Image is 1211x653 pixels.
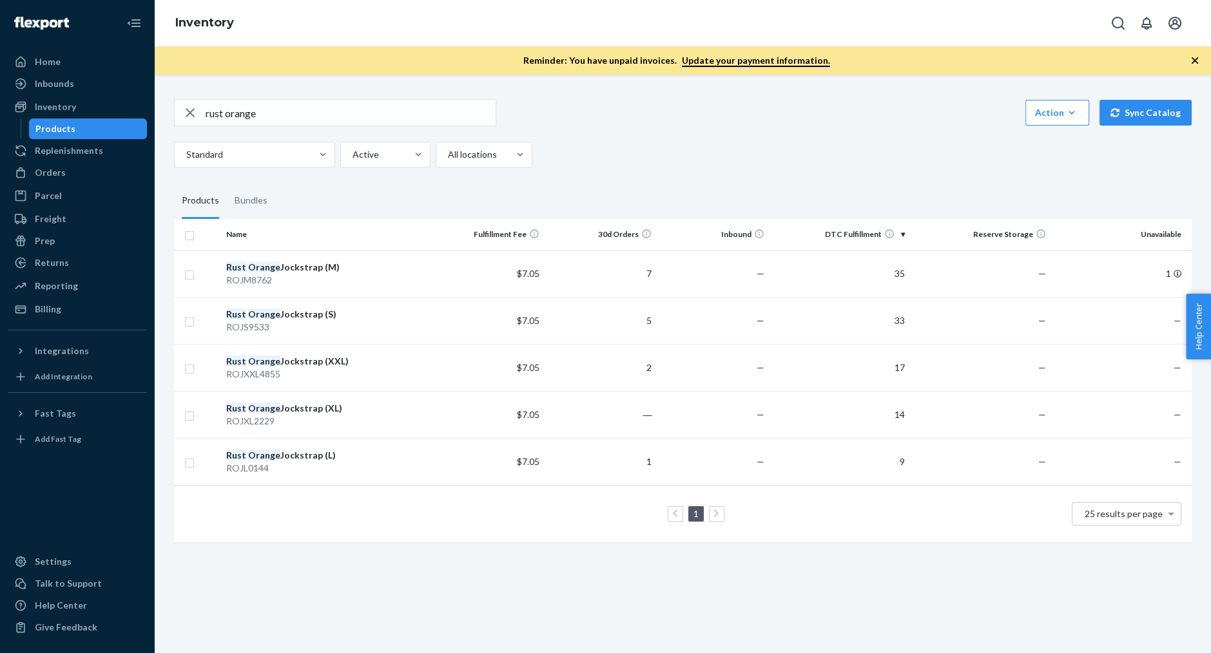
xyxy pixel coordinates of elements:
th: Inbound [657,219,770,250]
div: ROJXL2229 [226,415,427,428]
input: All locations [447,148,448,161]
span: $7.05 [517,456,539,467]
a: Add Fast Tag [8,429,147,450]
p: Reminder: You have unpaid invoices. [523,54,830,67]
em: Rust [226,402,246,413]
span: $7.05 [517,362,539,373]
a: Replenishments [8,140,147,161]
div: Billing [35,303,61,316]
div: Give Feedback [35,621,97,634]
button: Sync Catalog [1100,100,1192,126]
span: — [1038,456,1046,467]
em: Orange [248,261,280,272]
em: Rust [226,261,246,272]
div: Jockstrap (XL) [226,402,427,415]
div: Parcel [35,189,62,202]
button: Action [1025,100,1089,126]
th: Fulfillment Fee [432,219,545,250]
div: Home [35,55,61,68]
div: Add Fast Tag [35,433,81,444]
a: Inbounds [8,73,147,94]
td: ― [545,391,657,438]
span: — [757,456,764,467]
span: — [1038,315,1046,326]
a: Update your payment information. [682,55,830,67]
span: — [757,268,764,279]
a: Reporting [8,276,147,296]
span: — [1174,362,1181,373]
td: 2 [545,344,657,391]
a: Page 1 is your current page [691,508,701,519]
a: Settings [8,551,147,572]
div: Bundles [235,183,267,219]
span: 25 results per page [1085,508,1163,519]
span: — [757,315,764,326]
img: Flexport logo [14,17,69,30]
input: Search inventory by name or sku [206,100,496,126]
span: — [1174,315,1181,326]
span: — [1174,409,1181,420]
th: Reserve Storage [910,219,1051,250]
button: Give Feedback [8,617,147,638]
div: Integrations [35,345,89,357]
a: Inventory [175,15,234,30]
span: — [1174,456,1181,467]
td: 5 [545,297,657,344]
button: Integrations [8,341,147,361]
em: Rust [226,308,246,319]
span: $7.05 [517,315,539,326]
td: 1 [1051,250,1192,297]
div: Help Center [35,599,87,612]
span: — [1038,268,1046,279]
div: Orders [35,166,66,179]
div: Returns [35,256,69,269]
span: — [1038,409,1046,420]
div: Action [1035,106,1080,119]
a: Talk to Support [8,573,147,594]
div: Jockstrap (M) [226,261,427,274]
a: Returns [8,252,147,273]
td: 1 [545,438,657,485]
td: 14 [770,391,910,438]
th: Name [221,219,432,250]
div: Freight [35,213,66,225]
a: Billing [8,299,147,319]
button: Open account menu [1162,10,1188,36]
div: Reporting [35,279,78,292]
td: 7 [545,250,657,297]
span: — [757,409,764,420]
em: Rust [226,450,246,460]
div: Jockstrap (L) [226,449,427,462]
div: Talk to Support [35,577,102,590]
th: Unavailable [1051,219,1192,250]
div: Replenishments [35,144,103,157]
td: 17 [770,344,910,391]
div: Jockstrap (S) [226,308,427,321]
button: Open notifications [1134,10,1159,36]
div: Prep [35,234,55,247]
button: Open Search Box [1105,10,1131,36]
input: Active [351,148,353,161]
a: Freight [8,209,147,229]
div: Jockstrap (XXL) [226,355,427,368]
span: $7.05 [517,409,539,420]
div: Products [35,122,75,135]
a: Help Center [8,595,147,616]
em: Orange [248,402,280,413]
td: 33 [770,297,910,344]
div: Inventory [35,100,76,113]
a: Orders [8,162,147,183]
a: Parcel [8,185,147,206]
input: Standard [185,148,186,161]
div: Fast Tags [35,407,76,420]
div: Settings [35,555,72,568]
button: Help Center [1186,294,1211,359]
span: — [1038,362,1046,373]
a: Home [8,52,147,72]
em: Orange [248,355,280,366]
th: DTC Fulfillment [770,219,910,250]
td: 35 [770,250,910,297]
a: Inventory [8,97,147,117]
a: Products [29,118,148,139]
